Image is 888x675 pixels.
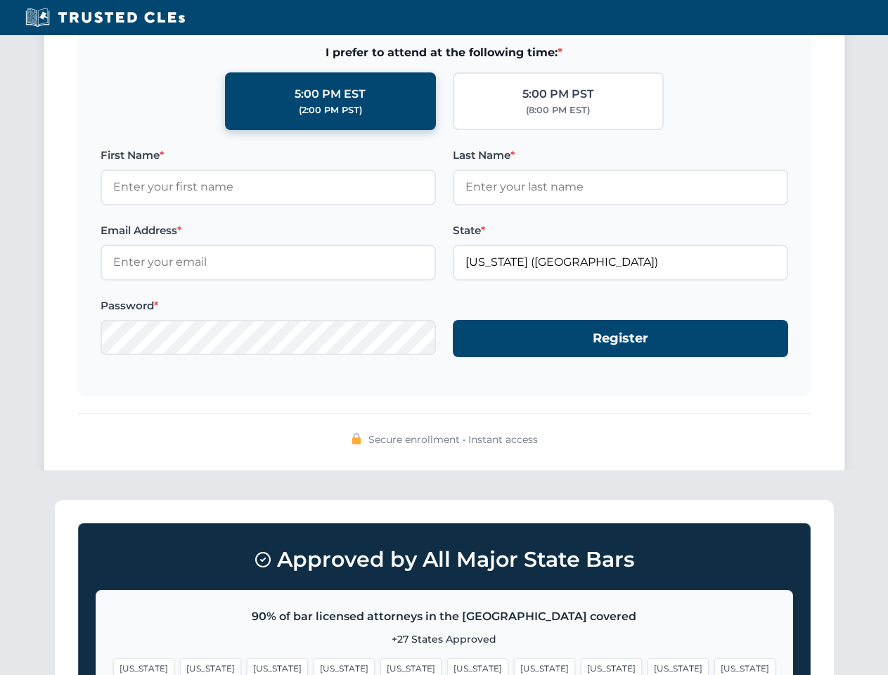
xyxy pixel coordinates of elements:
[21,7,189,28] img: Trusted CLEs
[101,44,788,62] span: I prefer to attend at the following time:
[351,433,362,444] img: 🔒
[101,222,436,239] label: Email Address
[101,147,436,164] label: First Name
[299,103,362,117] div: (2:00 PM PST)
[453,320,788,357] button: Register
[368,432,538,447] span: Secure enrollment • Instant access
[101,297,436,314] label: Password
[113,631,776,647] p: +27 States Approved
[526,103,590,117] div: (8:00 PM EST)
[453,147,788,164] label: Last Name
[522,85,594,103] div: 5:00 PM PST
[295,85,366,103] div: 5:00 PM EST
[453,222,788,239] label: State
[96,541,793,579] h3: Approved by All Major State Bars
[101,245,436,280] input: Enter your email
[453,169,788,205] input: Enter your last name
[113,607,776,626] p: 90% of bar licensed attorneys in the [GEOGRAPHIC_DATA] covered
[453,245,788,280] input: Florida (FL)
[101,169,436,205] input: Enter your first name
